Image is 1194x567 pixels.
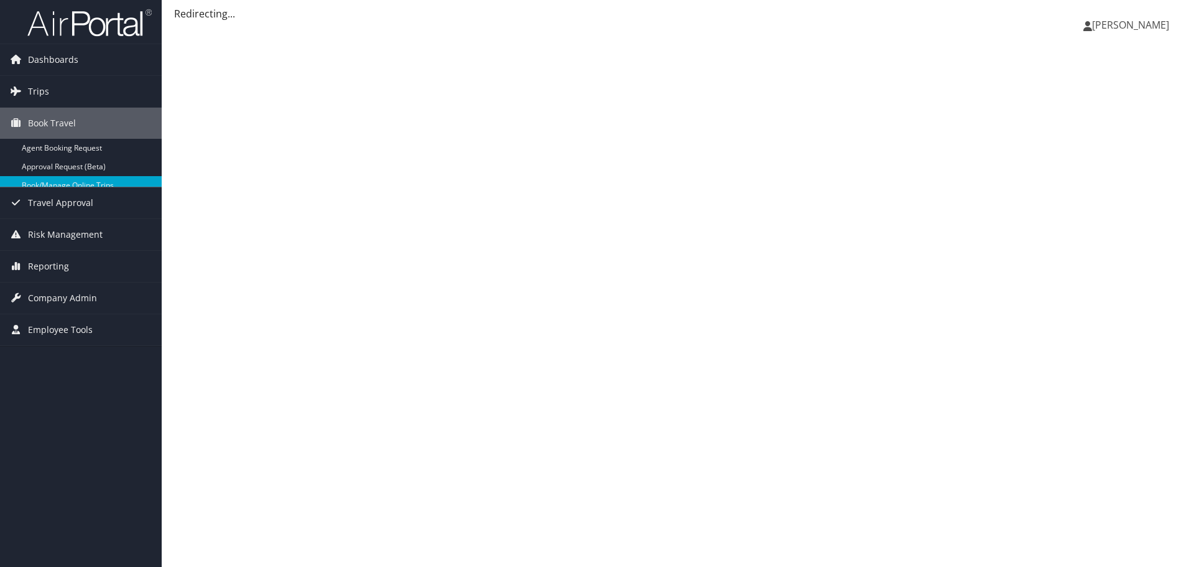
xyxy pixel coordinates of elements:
span: Company Admin [28,283,97,314]
img: airportal-logo.png [27,8,152,37]
div: Redirecting... [174,6,1182,21]
span: Trips [28,76,49,107]
span: Dashboards [28,44,78,75]
span: Risk Management [28,219,103,250]
span: Book Travel [28,108,76,139]
span: Reporting [28,251,69,282]
span: Employee Tools [28,314,93,345]
span: Travel Approval [28,187,93,218]
a: [PERSON_NAME] [1083,6,1182,44]
span: [PERSON_NAME] [1092,18,1169,32]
